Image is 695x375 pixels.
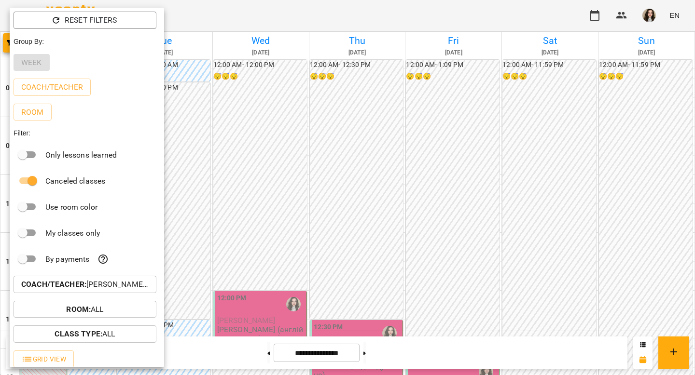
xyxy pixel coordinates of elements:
[65,14,117,26] p: Reset Filters
[45,149,117,161] p: Only lessons learned
[21,353,66,365] span: Grid View
[14,104,52,121] button: Room
[55,329,102,338] b: Class Type :
[21,81,83,93] p: Coach/Teacher
[21,107,44,118] p: Room
[45,254,90,265] p: By payments
[21,280,86,289] b: Coach/Teacher :
[10,33,164,50] div: Group By:
[14,325,156,343] button: Class Type:All
[14,12,156,29] button: Reset Filters
[45,201,97,213] p: Use room color
[45,175,105,187] p: Canceled classes
[14,276,156,293] button: Coach/Teacher:[PERSON_NAME] (а)
[45,228,100,239] p: My classes only
[55,328,115,340] p: All
[14,301,156,318] button: Room:All
[66,305,91,314] b: Room :
[21,279,149,290] p: [PERSON_NAME] (а)
[14,79,91,96] button: Coach/Teacher
[10,124,164,142] div: Filter:
[66,304,103,315] p: All
[14,350,74,368] button: Grid View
